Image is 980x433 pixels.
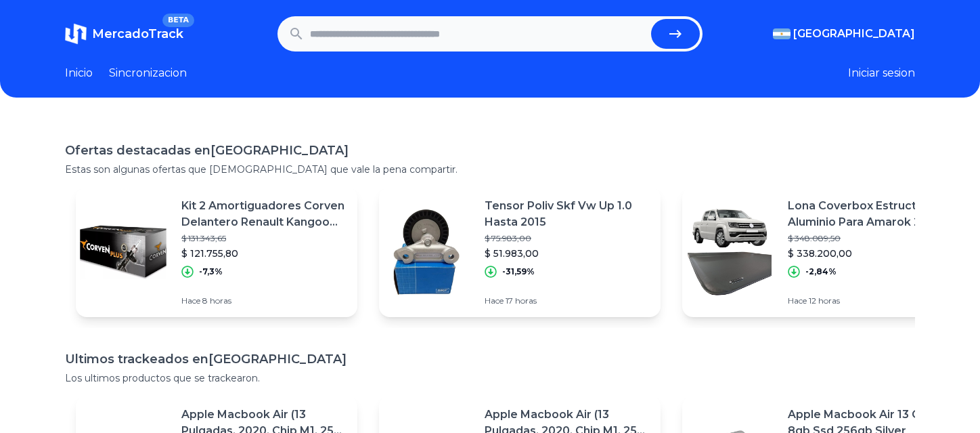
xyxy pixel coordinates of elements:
button: [GEOGRAPHIC_DATA] [773,26,915,42]
img: Argentina [773,28,790,39]
img: MercadoTrack [65,23,87,45]
p: $ 75.983,00 [485,233,650,244]
img: Featured image [76,205,171,300]
img: Featured image [379,205,474,300]
p: Estas son algunas ofertas que [DEMOGRAPHIC_DATA] que vale la pena compartir. [65,163,915,176]
p: $ 51.983,00 [485,247,650,260]
p: Kit 2 Amortiguadores Corven Delantero Renault Kangoo 2018 [181,198,347,230]
p: $ 348.089,50 [788,233,953,244]
a: Sincronizacion [109,65,187,81]
p: Tensor Poliv Skf Vw Up 1.0 Hasta 2015 [485,198,650,230]
p: -2,84% [805,266,837,277]
h1: Ultimos trackeados en [GEOGRAPHIC_DATA] [65,350,915,369]
p: Hace 8 horas [181,295,347,306]
h1: Ofertas destacadas en [GEOGRAPHIC_DATA] [65,141,915,160]
p: $ 121.755,80 [181,247,347,260]
a: Featured imageLona Coverbox Estructura De Aluminio Para Amarok 2010 2024$ 348.089,50$ 338.200,00-... [682,187,964,317]
p: Los ultimos productos que se trackearon. [65,371,915,385]
img: Featured image [682,205,777,300]
span: MercadoTrack [92,26,183,41]
p: -7,3% [199,266,223,277]
p: $ 131.343,65 [181,233,347,244]
span: BETA [162,14,194,27]
button: Iniciar sesion [848,65,915,81]
a: MercadoTrackBETA [65,23,183,45]
span: [GEOGRAPHIC_DATA] [793,26,915,42]
p: -31,59% [502,266,535,277]
p: Lona Coverbox Estructura De Aluminio Para Amarok 2010 2024 [788,198,953,230]
p: $ 338.200,00 [788,247,953,260]
a: Inicio [65,65,93,81]
p: Hace 17 horas [485,295,650,306]
a: Featured imageKit 2 Amortiguadores Corven Delantero Renault Kangoo 2018$ 131.343,65$ 121.755,80-7... [76,187,357,317]
p: Hace 12 horas [788,295,953,306]
a: Featured imageTensor Poliv Skf Vw Up 1.0 Hasta 2015$ 75.983,00$ 51.983,00-31,59%Hace 17 horas [379,187,661,317]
